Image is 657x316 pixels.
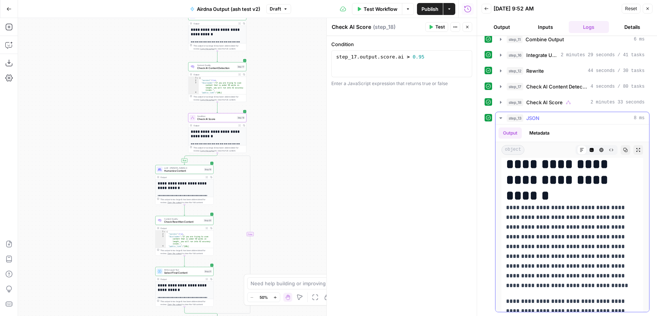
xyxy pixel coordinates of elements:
button: 6 ms [495,33,649,45]
span: 2 minutes 33 seconds [591,99,645,106]
div: Output [193,124,236,127]
span: Check AI Content Detection [197,66,236,70]
g: Edge from step_19 to step_20 [184,205,185,216]
span: Copy the output [168,201,182,204]
span: Humanize Content [164,169,202,173]
span: Check AI Score [526,99,563,106]
span: object [501,145,524,155]
label: Condition [331,40,472,48]
div: Content QualityCheck Rewritten ContentStep 20Output{ "success":true, "disclaimer":"If you are try... [156,216,214,256]
span: Check AI Score [197,117,236,121]
div: 2 [189,79,199,82]
span: Condition [197,115,236,118]
span: Copy the output [200,150,214,152]
div: 8 ms [495,124,649,312]
span: Copy the output [200,99,214,101]
div: 4 [156,245,166,250]
button: Publish [417,3,443,15]
div: This output is too large & has been abbreviated for review. to view the full content. [193,146,245,152]
div: Output [160,176,203,179]
button: Output [498,127,522,139]
span: step_17 [507,83,523,90]
div: Step 18 [237,116,245,120]
g: Edge from step_20 to step_21 [184,256,185,267]
span: Check AI Content Detection [526,83,588,90]
g: Edge from step_21 to step_18-conditional-end [184,307,217,315]
span: Toggle code folding, rows 1 through 1332 [196,77,199,79]
textarea: Check AI Score [332,23,371,31]
span: Publish [421,5,438,13]
button: 4 seconds / 80 tasks [495,81,649,93]
div: 2 [156,233,166,236]
div: Step 17 [237,65,245,69]
div: This output is too large & has been abbreviated for review. to view the full content. [160,300,212,306]
span: Copy the output [168,303,182,306]
span: Write Liquid Text [164,268,202,271]
button: 2 minutes 33 seconds [495,96,649,108]
span: step_13 [507,114,523,122]
button: Draft [266,4,291,14]
button: Output [482,21,522,33]
button: Logs [569,21,609,33]
span: ( step_18 ) [373,23,396,31]
span: step_18 [507,99,523,106]
img: 0h7jksvol0o4df2od7a04ivbg1s0 [191,65,195,69]
span: 4 seconds / 80 tasks [591,83,645,90]
g: Edge from step_18 to step_18-conditional-end [217,153,251,315]
span: Copy the output [200,48,214,50]
span: step_11 [507,36,523,43]
div: Output [193,22,236,25]
span: Copy the output [168,252,182,255]
span: Combine Output [526,36,564,43]
span: Content Quality [164,217,202,220]
span: Test Workflow [364,5,397,13]
button: Test [425,22,448,32]
span: Integrate Unique Perspective [526,51,558,59]
span: step_12 [507,67,523,75]
button: Metadata [525,127,554,139]
div: Output [160,227,203,230]
span: 8 ms [634,115,645,121]
button: Details [612,21,652,33]
span: LLM · [PERSON_NAME] 4 [164,166,202,169]
span: Airdna Output (ash test v2) [197,5,260,13]
span: Reset [625,5,637,12]
g: Edge from step_12 to step_17 [217,51,218,62]
span: JSON [526,114,539,122]
g: Edge from step_17 to step_18 [217,102,218,113]
span: 6 ms [634,36,645,43]
button: 2 minutes 29 seconds / 41 tasks [495,49,649,61]
span: 50% [260,294,268,300]
button: Reset [622,4,640,13]
div: Step 20 [204,219,212,222]
div: Output [193,73,236,76]
button: Airdna Output (ash test v2) [186,3,265,15]
div: 3 [189,82,199,91]
div: This output is too large & has been abbreviated for review. to view the full content. [193,44,245,50]
div: Content QualityCheck AI Content DetectionStep 17Output{ "success":true, "disclaimer":"If you are ... [188,62,246,102]
span: step_16 [507,51,523,59]
div: Enter a JavaScript expression that returns true or false [331,80,472,87]
div: Output [160,278,203,281]
div: This output is too large & has been abbreviated for review. to view the full content. [160,249,212,255]
span: 2 minutes 29 seconds / 41 tasks [561,52,645,58]
div: This output is too large & has been abbreviated for review. to view the full content. [193,95,245,101]
div: 1 [189,77,199,79]
button: 44 seconds / 30 tasks [495,65,649,77]
span: Content Quality [197,64,236,67]
div: Step 21 [204,270,212,273]
div: 1 [156,231,166,233]
span: Draft [270,6,281,12]
span: 44 seconds / 30 tasks [588,67,645,74]
span: Rewrite [526,67,544,75]
div: Step 19 [204,168,212,171]
span: Toggle code folding, rows 1 through 1332 [164,231,166,233]
div: 3 [156,235,166,245]
button: 8 ms [495,112,649,124]
span: Check Rewritten Content [164,220,202,224]
div: This output is too large & has been abbreviated for review. to view the full content. [160,198,212,204]
g: Edge from step_18 to step_19 [184,153,217,165]
span: Select Final Content [164,271,202,275]
div: 4 [189,91,199,96]
button: Inputs [525,21,566,33]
